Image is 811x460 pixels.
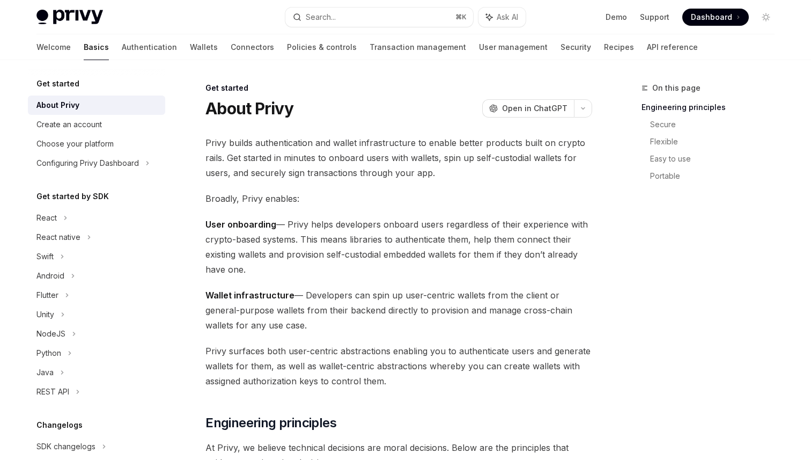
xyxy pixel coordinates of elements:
a: Basics [84,34,109,60]
strong: User onboarding [205,219,276,230]
h5: Get started [36,77,79,90]
div: Unity [36,308,54,321]
button: Toggle dark mode [757,9,775,26]
a: Policies & controls [287,34,357,60]
a: User management [479,34,548,60]
div: React [36,211,57,224]
div: Flutter [36,289,58,302]
h1: About Privy [205,99,293,118]
a: Easy to use [650,150,783,167]
span: Dashboard [691,12,732,23]
a: Choose your platform [28,134,165,154]
div: Python [36,347,61,360]
span: Broadly, Privy enables: [205,191,592,206]
a: Engineering principles [642,99,783,116]
a: Flexible [650,133,783,150]
a: Recipes [604,34,634,60]
h5: Get started by SDK [36,190,109,203]
h5: Changelogs [36,419,83,432]
button: Search...⌘K [285,8,473,27]
div: Get started [205,83,592,93]
span: — Privy helps developers onboard users regardless of their experience with crypto-based systems. ... [205,217,592,277]
a: Transaction management [370,34,466,60]
img: light logo [36,10,103,25]
div: Configuring Privy Dashboard [36,157,139,170]
span: Privy builds authentication and wallet infrastructure to enable better products built on crypto r... [205,135,592,180]
span: On this page [652,82,701,94]
div: REST API [36,385,69,398]
a: Secure [650,116,783,133]
div: Java [36,366,54,379]
div: Android [36,269,64,282]
a: Welcome [36,34,71,60]
div: SDK changelogs [36,440,95,453]
a: Demo [606,12,627,23]
div: Choose your platform [36,137,114,150]
div: Create an account [36,118,102,131]
button: Ask AI [478,8,526,27]
div: Swift [36,250,54,263]
a: Authentication [122,34,177,60]
span: Privy surfaces both user-centric abstractions enabling you to authenticate users and generate wal... [205,344,592,389]
a: Wallets [190,34,218,60]
button: Open in ChatGPT [482,99,574,118]
span: Engineering principles [205,414,336,432]
span: Ask AI [497,12,518,23]
div: About Privy [36,99,79,112]
a: Portable [650,167,783,185]
div: Search... [306,11,336,24]
strong: Wallet infrastructure [205,290,294,301]
div: React native [36,231,80,244]
a: Create an account [28,115,165,134]
a: About Privy [28,96,165,115]
a: Support [640,12,669,23]
a: Security [561,34,591,60]
div: NodeJS [36,327,65,340]
a: API reference [647,34,698,60]
span: ⌘ K [455,13,467,21]
a: Dashboard [682,9,749,26]
span: Open in ChatGPT [502,103,567,114]
span: — Developers can spin up user-centric wallets from the client or general-purpose wallets from the... [205,288,592,333]
a: Connectors [231,34,274,60]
